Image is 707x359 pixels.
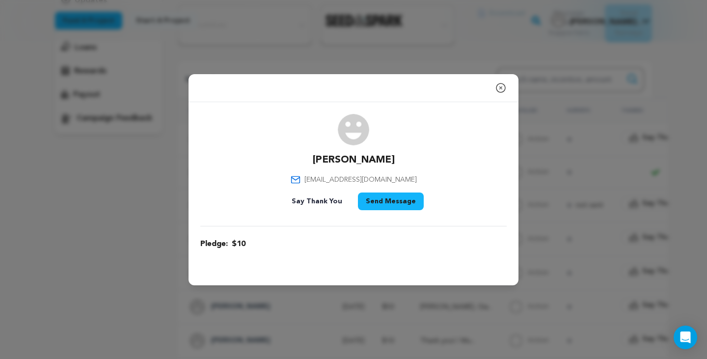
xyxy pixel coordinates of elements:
button: Send Message [358,193,424,210]
span: [EMAIL_ADDRESS][DOMAIN_NAME] [304,175,417,185]
span: Pledge: [200,238,228,250]
button: Say Thank You [284,193,350,210]
img: user.png [338,114,369,145]
span: $10 [232,238,245,250]
p: [PERSON_NAME] [313,153,395,167]
div: Open Intercom Messenger [674,326,697,349]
